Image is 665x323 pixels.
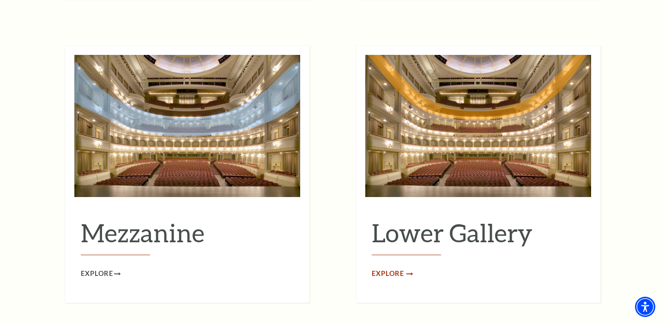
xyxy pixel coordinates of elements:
[74,55,300,197] img: Mezzanine
[81,268,121,280] a: Explore
[81,268,113,280] span: Explore
[635,297,655,317] div: Accessibility Menu
[372,268,411,280] a: Explore
[372,268,404,280] span: Explore
[81,218,294,256] h2: Mezzanine
[372,218,585,256] h2: Lower Gallery
[365,55,591,197] img: Lower Gallery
